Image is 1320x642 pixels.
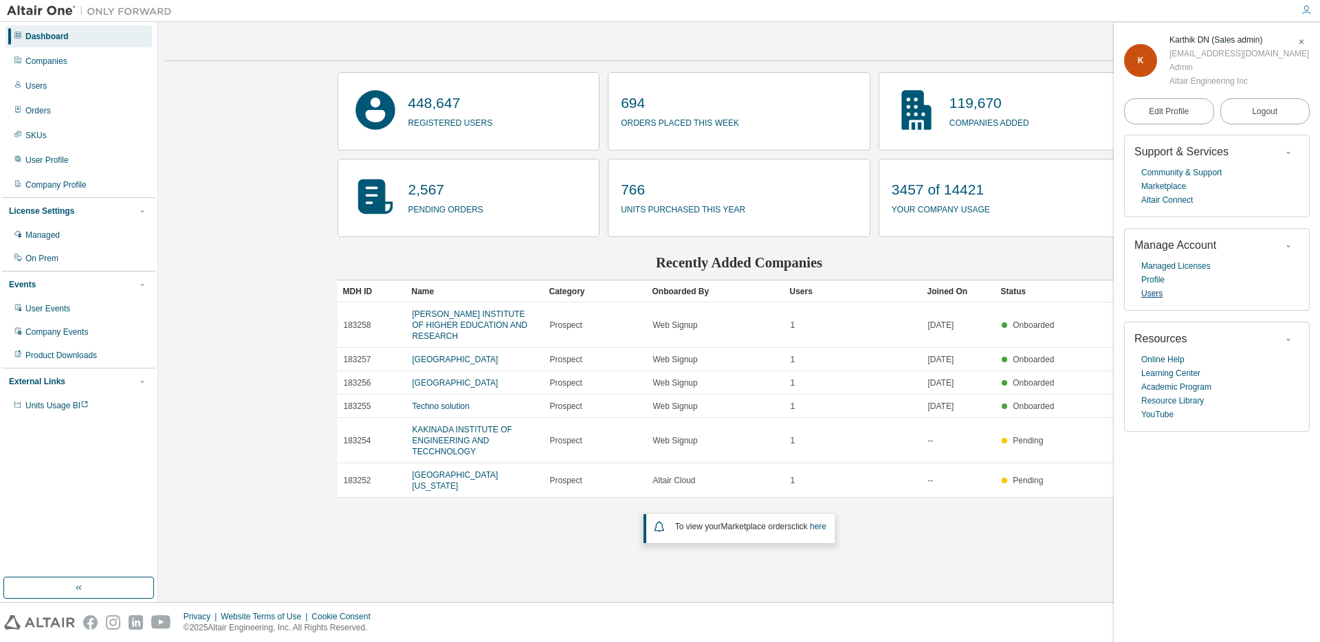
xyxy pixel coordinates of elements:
[408,93,493,113] p: 448,647
[550,320,582,331] span: Prospect
[550,377,582,388] span: Prospect
[344,475,371,486] span: 183252
[1124,98,1214,124] a: Edit Profile
[791,401,795,412] span: 1
[549,280,641,302] div: Category
[25,350,97,361] div: Product Downloads
[9,279,36,290] div: Events
[344,377,371,388] span: 183256
[550,401,582,412] span: Prospect
[25,130,47,141] div: SKUs
[129,615,143,630] img: linkedin.svg
[25,31,69,42] div: Dashboard
[550,475,582,486] span: Prospect
[928,435,934,446] span: --
[791,354,795,365] span: 1
[653,435,698,446] span: Web Signup
[1013,436,1043,445] span: Pending
[344,401,371,412] span: 183255
[25,230,60,241] div: Managed
[343,280,401,302] div: MDH ID
[653,475,696,486] span: Altair Cloud
[344,435,371,446] span: 183254
[1141,259,1211,273] a: Managed Licenses
[1252,104,1277,118] span: Logout
[892,179,990,200] p: 3457 of 14421
[9,206,74,217] div: License Settings
[621,113,739,129] p: orders placed this week
[25,56,67,67] div: Companies
[1013,401,1054,411] span: Onboarded
[621,93,739,113] p: 694
[621,200,745,216] p: units purchased this year
[1013,320,1054,330] span: Onboarded
[344,354,371,365] span: 183257
[25,253,58,264] div: On Prem
[151,615,171,630] img: youtube.svg
[221,611,311,622] div: Website Terms of Use
[1141,287,1163,300] a: Users
[928,475,934,486] span: --
[1141,193,1193,207] a: Altair Connect
[412,378,498,388] a: [GEOGRAPHIC_DATA]
[25,401,89,410] span: Units Usage BI
[791,377,795,388] span: 1
[653,354,698,365] span: Web Signup
[412,280,538,302] div: Name
[1013,355,1054,364] span: Onboarded
[653,377,698,388] span: Web Signup
[9,376,65,387] div: External Links
[790,280,916,302] div: Users
[949,93,1029,113] p: 119,670
[25,326,88,337] div: Company Events
[928,354,954,365] span: [DATE]
[184,611,221,622] div: Privacy
[184,622,379,634] p: © 2025 Altair Engineering, Inc. All Rights Reserved.
[652,280,779,302] div: Onboarded By
[791,320,795,331] span: 1
[550,435,582,446] span: Prospect
[25,155,69,166] div: User Profile
[653,401,698,412] span: Web Signup
[653,320,698,331] span: Web Signup
[7,4,179,18] img: Altair One
[83,615,98,630] img: facebook.svg
[408,200,483,216] p: pending orders
[1141,394,1204,408] a: Resource Library
[25,179,87,190] div: Company Profile
[928,401,954,412] span: [DATE]
[1141,166,1222,179] a: Community & Support
[1169,47,1309,60] div: [EMAIL_ADDRESS][DOMAIN_NAME]
[412,470,498,491] a: [GEOGRAPHIC_DATA][US_STATE]
[1169,60,1309,74] div: Admin
[1141,353,1185,366] a: Online Help
[1134,239,1216,251] span: Manage Account
[25,303,70,314] div: User Events
[1013,476,1043,485] span: Pending
[1149,106,1189,117] span: Edit Profile
[4,615,75,630] img: altair_logo.svg
[1141,273,1165,287] a: Profile
[25,105,51,116] div: Orders
[928,377,954,388] span: [DATE]
[311,611,378,622] div: Cookie Consent
[1141,380,1211,394] a: Academic Program
[408,179,483,200] p: 2,567
[791,435,795,446] span: 1
[810,522,826,531] a: here
[1169,74,1309,88] div: Altair Engineering Inc
[1138,56,1144,65] span: K
[892,200,990,216] p: your company usage
[791,475,795,486] span: 1
[1220,98,1310,124] button: Logout
[1141,179,1186,193] a: Marketplace
[927,280,990,302] div: Joined On
[338,254,1141,272] h2: Recently Added Companies
[721,522,792,531] em: Marketplace orders
[621,179,745,200] p: 766
[675,522,826,531] span: To view your click
[412,425,512,456] a: KAKINADA INSTITUTE OF ENGINEERING AND TECCHNOLOGY
[412,355,498,364] a: [GEOGRAPHIC_DATA]
[1169,33,1309,47] div: Karthik DN (Sales admin)
[1134,146,1229,157] span: Support & Services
